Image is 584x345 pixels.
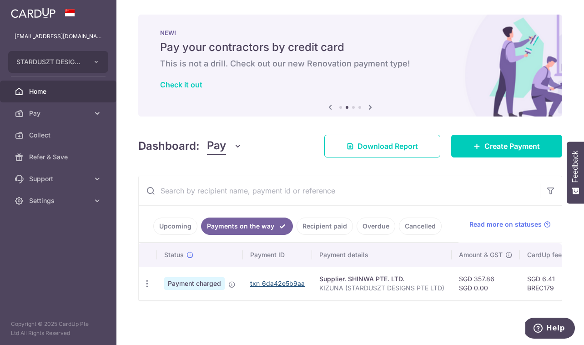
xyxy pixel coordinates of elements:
a: Cancelled [399,218,442,235]
th: Payment details [312,243,452,267]
a: Upcoming [153,218,197,235]
button: Feedback - Show survey [567,142,584,203]
h6: This is not a drill. Check out our new Renovation payment type! [160,58,540,69]
h5: Pay your contractors by credit card [160,40,540,55]
p: KIZUNA (STARDUSZT DESIGNS PTE LTD) [319,284,444,293]
span: Status [164,250,184,259]
span: Support [29,174,89,183]
button: Pay [207,137,242,155]
a: Recipient paid [297,218,353,235]
span: CardUp fee [527,250,562,259]
span: Create Payment [484,141,540,152]
a: Download Report [324,135,440,157]
span: Refer & Save [29,152,89,162]
a: Payments on the way [201,218,293,235]
span: Payment charged [164,277,225,290]
td: SGD 357.86 SGD 0.00 [452,267,520,300]
span: Download Report [357,141,418,152]
iframe: Opens a widget where you can find more information [525,318,575,340]
a: txn_6da42e5b9aa [250,279,305,287]
span: Settings [29,196,89,205]
span: Collect [29,131,89,140]
button: STARDUSZT DESIGNS PRIVATE LIMITED [8,51,108,73]
h4: Dashboard: [138,138,200,154]
a: Create Payment [451,135,562,157]
p: [EMAIL_ADDRESS][DOMAIN_NAME] [15,32,102,41]
p: NEW! [160,29,540,36]
span: Amount & GST [459,250,503,259]
img: Renovation banner [138,15,562,117]
th: Payment ID [243,243,312,267]
span: Home [29,87,89,96]
img: CardUp [11,7,55,18]
span: Feedback [571,151,579,183]
span: STARDUSZT DESIGNS PRIVATE LIMITED [16,57,84,66]
span: Read more on statuses [469,220,542,229]
td: SGD 6.41 BREC179 [520,267,579,300]
span: Pay [207,137,226,155]
span: Pay [29,109,89,118]
div: Supplier. SHINWA PTE. LTD. [319,274,444,284]
a: Overdue [357,218,395,235]
a: Read more on statuses [469,220,551,229]
input: Search by recipient name, payment id or reference [139,176,540,205]
a: Check it out [160,80,202,89]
